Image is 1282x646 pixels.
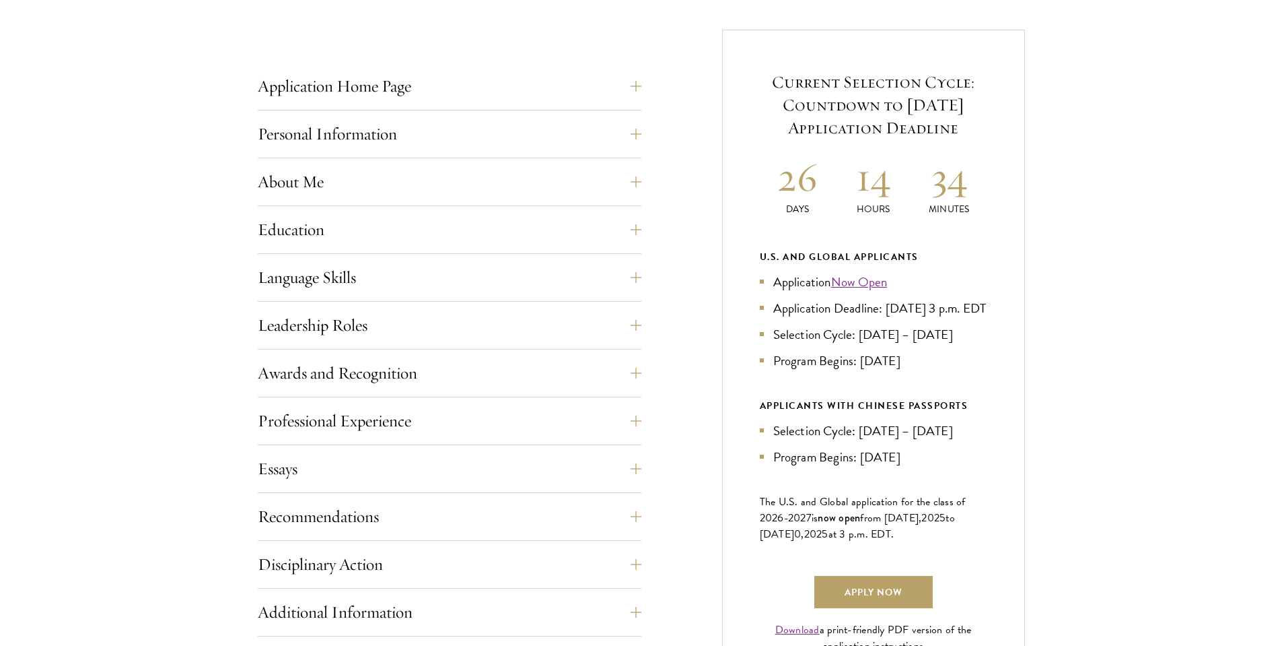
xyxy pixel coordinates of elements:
button: Language Skills [258,261,641,294]
a: Download [775,622,820,638]
button: Professional Experience [258,405,641,437]
a: Apply Now [814,576,933,608]
button: Application Home Page [258,70,641,102]
h2: 26 [760,152,836,202]
li: Program Begins: [DATE] [760,351,987,370]
li: Selection Cycle: [DATE] – [DATE] [760,421,987,441]
button: Essays [258,453,641,485]
button: Education [258,214,641,246]
li: Application [760,272,987,292]
span: 202 [921,510,939,526]
span: , [801,526,804,542]
button: Recommendations [258,500,641,533]
button: Awards and Recognition [258,357,641,389]
a: Now Open [831,272,888,292]
button: Additional Information [258,596,641,628]
span: to [DATE] [760,510,955,542]
span: 5 [939,510,946,526]
span: at 3 p.m. EDT. [828,526,894,542]
button: Leadership Roles [258,309,641,342]
span: 0 [794,526,801,542]
span: is [812,510,818,526]
button: About Me [258,166,641,198]
span: from [DATE], [860,510,921,526]
span: now open [818,510,860,525]
h5: Current Selection Cycle: Countdown to [DATE] Application Deadline [760,71,987,139]
p: Days [760,202,836,216]
li: Program Begins: [DATE] [760,447,987,467]
span: -202 [784,510,806,526]
div: U.S. and Global Applicants [760,249,987,265]
span: 7 [806,510,812,526]
p: Minutes [911,202,987,216]
span: 202 [804,526,822,542]
span: The U.S. and Global application for the class of 202 [760,494,966,526]
div: APPLICANTS WITH CHINESE PASSPORTS [760,397,987,414]
li: Selection Cycle: [DATE] – [DATE] [760,325,987,344]
h2: 14 [835,152,911,202]
span: 6 [777,510,783,526]
li: Application Deadline: [DATE] 3 p.m. EDT [760,298,987,318]
h2: 34 [911,152,987,202]
span: 5 [822,526,828,542]
button: Disciplinary Action [258,548,641,581]
button: Personal Information [258,118,641,150]
p: Hours [835,202,911,216]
